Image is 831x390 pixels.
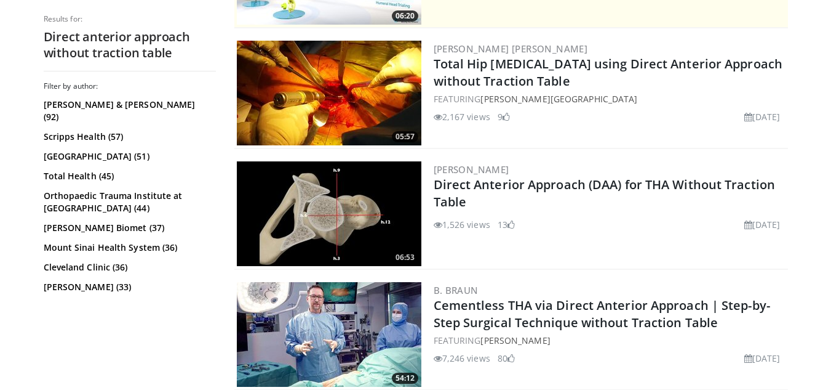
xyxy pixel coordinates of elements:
li: [DATE] [744,352,781,365]
span: 54:12 [392,373,418,384]
a: Scripps Health (57) [44,131,213,143]
a: B. Braun [434,284,479,296]
a: 05:57 [237,41,421,145]
a: [PERSON_NAME] [480,335,550,346]
li: 9 [498,110,510,123]
div: FEATURING [434,334,785,347]
li: 80 [498,352,515,365]
a: [PERSON_NAME][GEOGRAPHIC_DATA] [480,93,637,105]
a: Cementless THA via Direct Anterior Approach | Step-by-Step Surgical Technique without Traction Table [434,297,770,331]
li: 2,167 views [434,110,490,123]
a: Mount Sinai Health System (36) [44,242,213,254]
a: [PERSON_NAME] & [PERSON_NAME] (92) [44,99,213,123]
span: 06:53 [392,252,418,263]
a: 06:53 [237,161,421,266]
a: Direct Anterior Approach (DAA) for THA Without Traction Table [434,176,776,210]
h3: Filter by author: [44,81,216,91]
li: [DATE] [744,218,781,231]
a: [PERSON_NAME] (33) [44,281,213,293]
li: 13 [498,218,515,231]
li: 7,246 views [434,352,490,365]
img: ded67732-5c5a-453e-9250-15b5687d6c86.300x170_q85_crop-smart_upscale.jpg [237,161,421,266]
img: 51e8028e-1080-4f14-bb62-62e5b1e1c753.300x170_q85_crop-smart_upscale.jpg [237,41,421,145]
img: 28c247bd-c9f9-4aad-a531-99b9d6785b37.jpg.300x170_q85_crop-smart_upscale.jpg [237,282,421,387]
div: FEATURING [434,92,785,105]
h2: Direct anterior approach without traction table [44,29,216,61]
a: Total Hip [MEDICAL_DATA] using Direct Anterior Approach without Traction Table [434,55,783,89]
a: [PERSON_NAME] Biomet (37) [44,222,213,234]
a: Total Health (45) [44,170,213,182]
a: [PERSON_NAME] [PERSON_NAME] [434,43,588,55]
a: [GEOGRAPHIC_DATA] (51) [44,150,213,163]
a: Orthopaedic Trauma Institute at [GEOGRAPHIC_DATA] (44) [44,190,213,214]
a: Cleveland Clinic (36) [44,261,213,274]
p: Results for: [44,14,216,24]
li: [DATE] [744,110,781,123]
a: 54:12 [237,282,421,387]
li: 1,526 views [434,218,490,231]
a: [PERSON_NAME] [434,163,509,176]
span: 05:57 [392,131,418,142]
span: 06:20 [392,10,418,22]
